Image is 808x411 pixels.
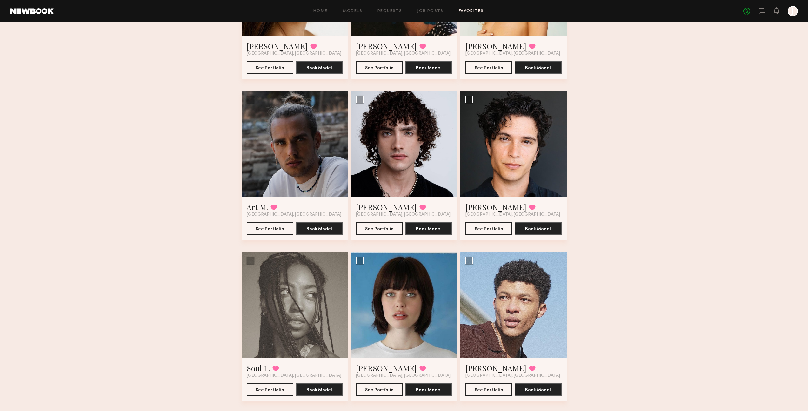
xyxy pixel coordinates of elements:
a: J [788,6,798,16]
a: Job Posts [417,9,444,13]
a: [PERSON_NAME] [465,202,526,212]
button: Book Model [405,383,452,396]
button: See Portfolio [247,222,293,235]
a: Book Model [405,226,452,231]
span: [GEOGRAPHIC_DATA], [GEOGRAPHIC_DATA] [247,373,341,378]
button: See Portfolio [356,383,403,396]
button: See Portfolio [356,222,403,235]
a: Home [313,9,328,13]
span: [GEOGRAPHIC_DATA], [GEOGRAPHIC_DATA] [247,212,341,217]
a: Requests [377,9,402,13]
a: [PERSON_NAME] [465,41,526,51]
a: [PERSON_NAME] [356,41,417,51]
a: Models [343,9,362,13]
button: Book Model [296,222,343,235]
button: Book Model [515,222,561,235]
button: Book Model [515,61,561,74]
a: [PERSON_NAME] [465,363,526,373]
span: [GEOGRAPHIC_DATA], [GEOGRAPHIC_DATA] [465,51,560,56]
button: See Portfolio [356,61,403,74]
a: Book Model [515,226,561,231]
a: Favorites [459,9,484,13]
span: [GEOGRAPHIC_DATA], [GEOGRAPHIC_DATA] [465,212,560,217]
button: See Portfolio [465,383,512,396]
span: [GEOGRAPHIC_DATA], [GEOGRAPHIC_DATA] [465,373,560,378]
span: [GEOGRAPHIC_DATA], [GEOGRAPHIC_DATA] [356,212,451,217]
a: Book Model [296,226,343,231]
button: See Portfolio [465,61,512,74]
span: [GEOGRAPHIC_DATA], [GEOGRAPHIC_DATA] [247,51,341,56]
span: [GEOGRAPHIC_DATA], [GEOGRAPHIC_DATA] [356,373,451,378]
a: Art M. [247,202,268,212]
button: Book Model [296,383,343,396]
a: Book Model [296,387,343,392]
button: Book Model [515,383,561,396]
button: See Portfolio [247,61,293,74]
a: [PERSON_NAME] [356,202,417,212]
a: Book Model [515,387,561,392]
a: Book Model [405,65,452,70]
button: Book Model [405,61,452,74]
button: See Portfolio [247,383,293,396]
a: Book Model [405,387,452,392]
a: Book Model [515,65,561,70]
button: See Portfolio [465,222,512,235]
a: [PERSON_NAME] [356,363,417,373]
span: [GEOGRAPHIC_DATA], [GEOGRAPHIC_DATA] [356,51,451,56]
button: Book Model [405,222,452,235]
a: Book Model [296,65,343,70]
a: [PERSON_NAME] [247,41,308,51]
button: Book Model [296,61,343,74]
a: Soul L. [247,363,270,373]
